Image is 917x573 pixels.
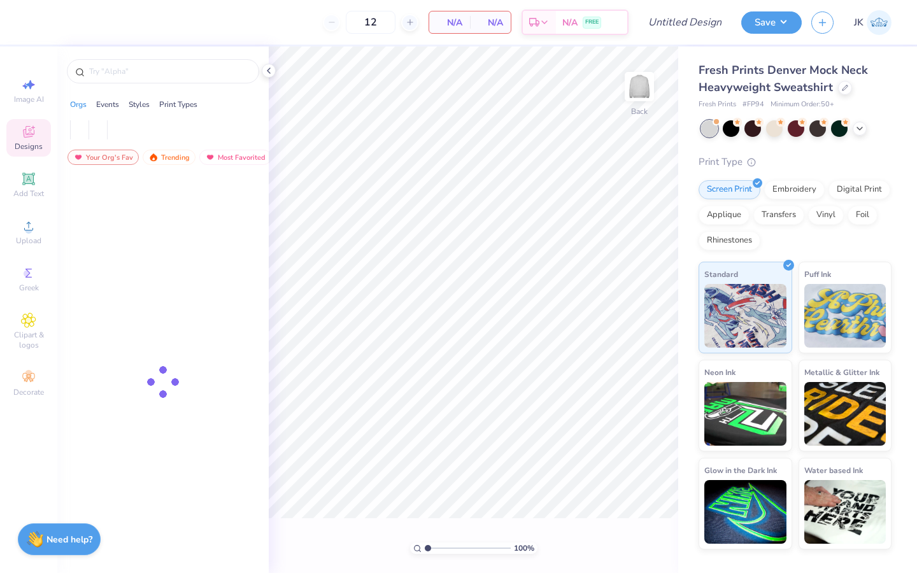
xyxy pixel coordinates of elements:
span: N/A [437,16,462,29]
span: Glow in the Dark Ink [704,463,777,477]
span: Greek [19,283,39,293]
button: Save [741,11,802,34]
span: Water based Ink [804,463,863,477]
div: Back [631,106,648,117]
span: Add Text [13,188,44,199]
div: Styles [129,99,150,110]
img: Standard [704,284,786,348]
div: Applique [699,206,750,225]
img: Metallic & Glitter Ink [804,382,886,446]
span: Upload [16,236,41,246]
div: Screen Print [699,180,760,199]
span: # FP94 [743,99,764,110]
div: Print Type [699,155,892,169]
a: JK [854,10,892,35]
div: Embroidery [764,180,825,199]
div: Your Org's Fav [68,150,139,165]
div: Digital Print [828,180,890,199]
div: Rhinestones [699,231,760,250]
span: N/A [478,16,503,29]
div: Orgs [70,99,87,110]
img: trending.gif [148,153,159,162]
span: Fresh Prints Denver Mock Neck Heavyweight Sweatshirt [699,62,868,95]
img: Joshua Kelley [867,10,892,35]
div: Foil [848,206,878,225]
span: Clipart & logos [6,330,51,350]
strong: Need help? [46,534,92,546]
span: 100 % [514,542,534,554]
span: Image AI [14,94,44,104]
img: Water based Ink [804,480,886,544]
span: Standard [704,267,738,281]
img: most_fav.gif [205,153,215,162]
span: FREE [585,18,599,27]
img: most_fav.gif [73,153,83,162]
div: Transfers [753,206,804,225]
input: – – [346,11,395,34]
img: Neon Ink [704,382,786,446]
input: Try "Alpha" [88,65,251,78]
span: Neon Ink [704,365,736,379]
span: JK [854,15,864,30]
span: Fresh Prints [699,99,736,110]
img: Puff Ink [804,284,886,348]
img: Glow in the Dark Ink [704,480,786,544]
input: Untitled Design [638,10,732,35]
span: N/A [562,16,578,29]
div: Trending [143,150,195,165]
div: Print Types [159,99,197,110]
span: Puff Ink [804,267,831,281]
span: Decorate [13,387,44,397]
span: Designs [15,141,43,152]
span: Metallic & Glitter Ink [804,365,879,379]
div: Most Favorited [199,150,271,165]
div: Events [96,99,119,110]
img: Back [627,74,652,99]
div: Vinyl [808,206,844,225]
span: Minimum Order: 50 + [771,99,834,110]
